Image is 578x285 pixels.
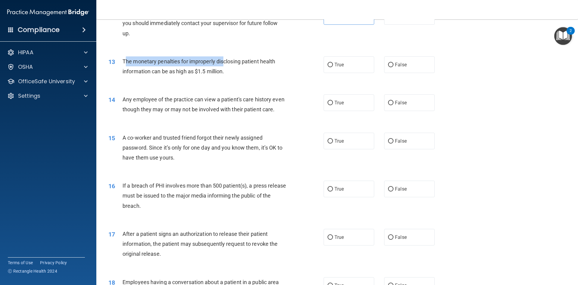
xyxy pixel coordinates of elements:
[123,231,278,257] span: After a patient signs an authorization to release their patient information, the patient may subs...
[328,139,333,144] input: True
[7,78,88,85] a: OfficeSafe University
[328,101,333,105] input: True
[328,63,333,67] input: True
[334,62,344,68] span: True
[108,182,115,190] span: 16
[334,138,344,144] span: True
[123,182,286,209] span: If a breach of PHI involves more than 500 patient(s), a press release must be issued to the major...
[395,186,407,192] span: False
[108,96,115,103] span: 14
[40,260,67,266] a: Privacy Policy
[108,58,115,65] span: 13
[328,235,333,240] input: True
[395,100,407,106] span: False
[334,100,344,106] span: True
[388,235,393,240] input: False
[395,138,407,144] span: False
[388,139,393,144] input: False
[388,187,393,192] input: False
[108,231,115,238] span: 17
[388,101,393,105] input: False
[8,268,57,274] span: Ⓒ Rectangle Health 2024
[7,92,88,100] a: Settings
[570,31,572,39] div: 2
[554,27,572,45] button: Open Resource Center, 2 new notifications
[8,260,33,266] a: Terms of Use
[7,63,88,71] a: OSHA
[18,49,33,56] p: HIPAA
[474,242,571,266] iframe: Drift Widget Chat Controller
[7,49,88,56] a: HIPAA
[18,63,33,71] p: OSHA
[388,63,393,67] input: False
[334,186,344,192] span: True
[18,78,75,85] p: OfficeSafe University
[395,234,407,240] span: False
[123,96,284,112] span: Any employee of the practice can view a patient's care history even though they may or may not be...
[18,92,40,100] p: Settings
[395,62,407,68] span: False
[328,187,333,192] input: True
[108,135,115,142] span: 15
[123,135,282,161] span: A co-worker and trusted friend forgot their newly assigned password. Since it’s only for one day ...
[18,26,60,34] h4: Compliance
[123,10,285,36] span: If you suspect that someone is violating the practice's privacy policy you should immediately con...
[123,58,275,74] span: The monetary penalties for improperly disclosing patient health information can be as high as $1....
[7,6,89,18] img: PMB logo
[334,234,344,240] span: True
